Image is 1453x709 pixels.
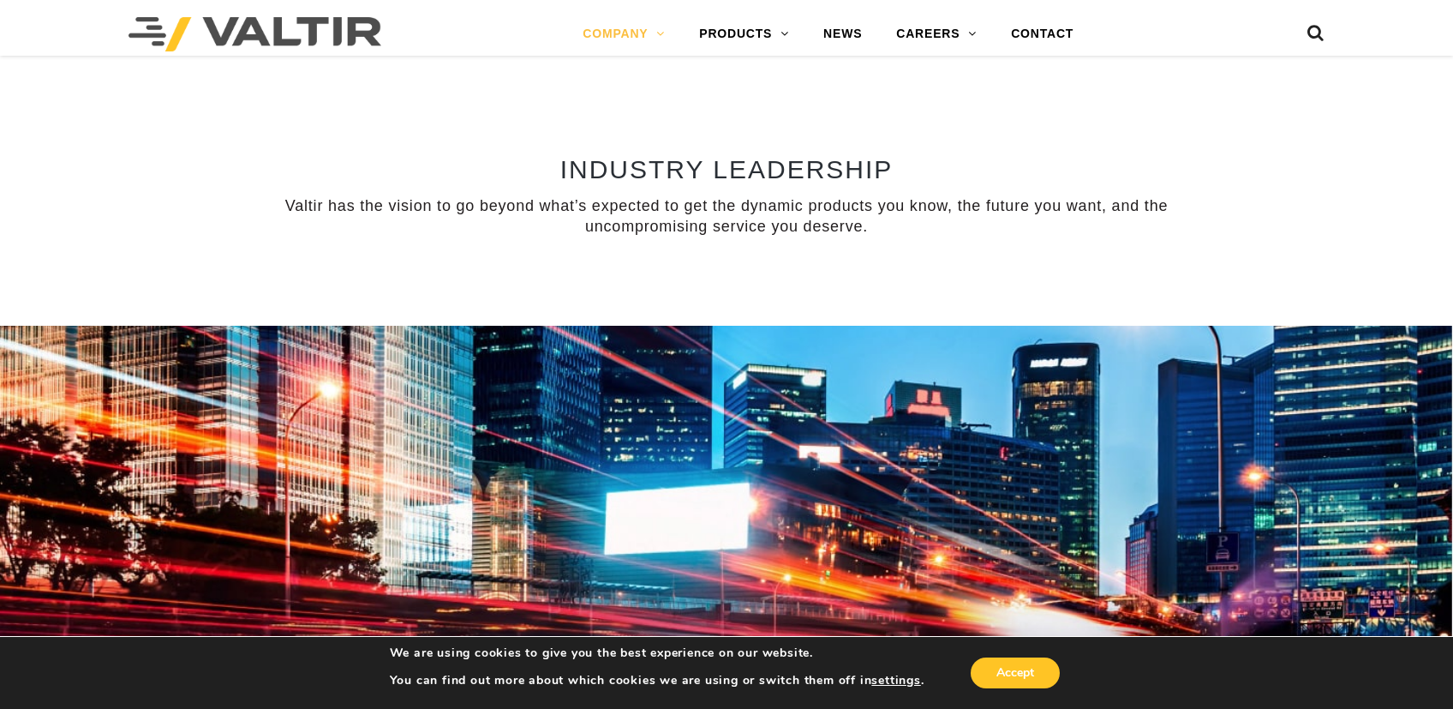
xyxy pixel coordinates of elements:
[871,673,920,688] button: settings
[879,17,994,51] a: CAREERS
[682,17,806,51] a: PRODUCTS
[390,673,924,688] p: You can find out more about which cookies we are using or switch them off in .
[225,196,1228,237] p: Valtir has the vision to go beyond what’s expected to get the dynamic products you know, the futu...
[565,17,682,51] a: COMPANY
[971,658,1060,688] button: Accept
[994,17,1091,51] a: CONTACT
[806,17,879,51] a: NEWS
[225,155,1228,183] h2: INDUSTRY LEADERSHIP
[129,17,381,51] img: Valtir
[390,646,924,661] p: We are using cookies to give you the best experience on our website.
